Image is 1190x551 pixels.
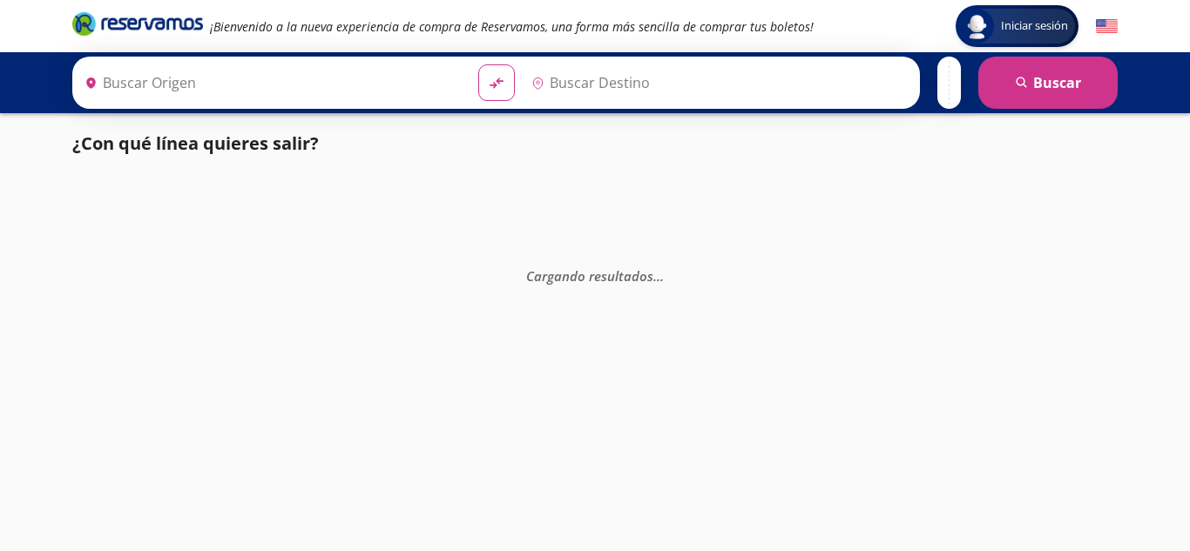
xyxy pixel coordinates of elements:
input: Buscar Destino [524,61,911,104]
span: Iniciar sesión [994,17,1075,35]
i: Brand Logo [72,10,203,37]
a: Brand Logo [72,10,203,42]
span: . [657,266,660,284]
span: . [660,266,664,284]
em: ¡Bienvenido a la nueva experiencia de compra de Reservamos, una forma más sencilla de comprar tus... [210,18,814,35]
p: ¿Con qué línea quieres salir? [72,131,319,157]
button: Buscar [978,57,1118,109]
span: . [653,266,657,284]
button: English [1096,16,1118,37]
input: Buscar Origen [78,61,464,104]
em: Cargando resultados [526,266,664,284]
